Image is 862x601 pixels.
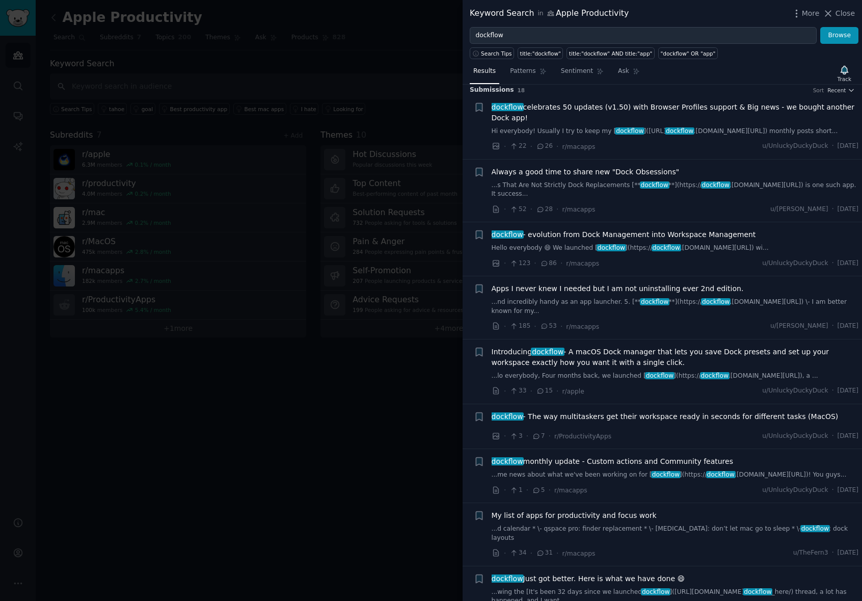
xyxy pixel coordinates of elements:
[838,259,858,268] span: [DATE]
[838,548,858,558] span: [DATE]
[504,386,506,397] span: ·
[492,510,657,521] span: My list of apps for productivity and focus work
[562,206,596,213] span: r/macapps
[504,141,506,152] span: ·
[470,86,514,95] span: Submission s
[473,67,496,76] span: Results
[793,548,828,558] span: u/TheFern3
[470,63,499,84] a: Results
[618,67,629,76] span: Ask
[492,573,685,584] span: Just got better. Here is what we have done 😄
[491,574,524,583] span: dockflow
[791,8,820,19] button: More
[641,588,670,595] span: dockflow
[554,487,587,494] span: r/macapps
[832,432,834,441] span: ·
[492,181,859,199] a: ...s That Are Not Strictly Dock Replacements [**dockflow**](https://dockflow.[DOMAIN_NAME][URL]) ...
[556,141,558,152] span: ·
[492,283,744,294] a: Apps I never knew I needed but I am not uninstalling ever 2nd edition.
[562,143,596,150] span: r/macapps
[762,142,828,151] span: u/UnluckyDuckyDuck
[762,486,828,495] span: u/UnluckyDuckyDuck
[492,471,859,480] a: ...me news about what we've been working on for [dockflow](https://dockflow.[DOMAIN_NAME][URL])! ...
[531,348,564,356] span: dockflow
[492,244,859,253] a: Hello everybody 😄 We launched [dockflow](https://dockflow.[DOMAIN_NAME][URL]) wi...
[470,7,629,20] div: Keyword Search Apple Productivity
[838,432,858,441] span: [DATE]
[562,388,584,395] span: r/apple
[700,372,730,379] span: dockflow
[762,386,828,396] span: u/UnluckyDuckyDuck
[492,102,859,123] span: celebrates 50 updates (v1.50) with Browser Profiles support & Big news - we bought another Dock app!
[614,63,643,84] a: Ask
[640,181,669,189] span: dockflow
[536,386,553,396] span: 15
[838,205,858,214] span: [DATE]
[509,259,530,268] span: 123
[832,548,834,558] span: ·
[470,27,817,44] input: Try a keyword related to your business
[518,47,563,59] a: title:"dockflow"
[518,87,525,93] span: 18
[560,258,562,269] span: ·
[504,204,506,215] span: ·
[549,431,551,441] span: ·
[838,322,858,331] span: [DATE]
[800,525,830,532] span: dockflow
[526,431,528,441] span: ·
[556,204,558,215] span: ·
[534,321,536,332] span: ·
[536,142,553,151] span: 26
[827,87,846,94] span: Recent
[470,47,514,59] button: Search Tips
[562,550,596,557] span: r/macapps
[802,8,820,19] span: More
[530,141,532,152] span: ·
[701,181,731,189] span: dockflow
[743,588,772,595] span: dockflow
[770,205,828,214] span: u/[PERSON_NAME]
[823,8,855,19] button: Close
[491,457,524,465] span: dockflow
[836,8,855,19] span: Close
[540,322,557,331] span: 53
[532,486,545,495] span: 5
[762,432,828,441] span: u/UnluckyDuckyDuck
[567,47,655,59] a: title:"dockflow" AND title:"app"
[838,486,858,495] span: [DATE]
[530,386,532,397] span: ·
[832,486,834,495] span: ·
[520,50,561,57] div: title:"dockflow"
[536,205,553,214] span: 28
[492,347,859,368] a: Introducingdockflow- A macOS Dock manager that lets you save Dock presets and set up your workspa...
[509,432,522,441] span: 3
[481,50,512,57] span: Search Tips
[492,102,859,123] a: dockflowcelebrates 50 updates (v1.50) with Browser Profiles support & Big news - we bought anothe...
[832,386,834,396] span: ·
[834,63,855,84] button: Track
[509,142,526,151] span: 22
[492,411,839,422] a: dockflow- The way multitaskers get their workspace ready in seconds for different tasks (MacOS)
[492,167,680,177] a: Always a good time to share new "Dock Obsessions"
[569,50,653,57] div: title:"dockflow" AND title:"app"
[832,259,834,268] span: ·
[492,298,859,316] a: ...nd incredibly handy as an app launcher. 5. [**dockflow**](https://dockflow.[DOMAIN_NAME][URL])...
[706,471,736,478] span: dockflow
[530,548,532,559] span: ·
[651,471,681,478] span: dockflow
[640,298,669,305] span: dockflow
[492,573,685,584] a: dockflowJust got better. Here is what we have done 😄
[560,321,562,332] span: ·
[510,67,535,76] span: Patterns
[509,486,522,495] span: 1
[556,386,558,397] span: ·
[509,205,526,214] span: 52
[665,127,694,135] span: dockflow
[504,258,506,269] span: ·
[597,244,626,251] span: dockflow
[504,548,506,559] span: ·
[492,229,756,240] span: - evolution from Dock Management into Workspace Management
[492,229,756,240] a: dockflow- evolution from Dock Management into Workspace Management
[556,548,558,559] span: ·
